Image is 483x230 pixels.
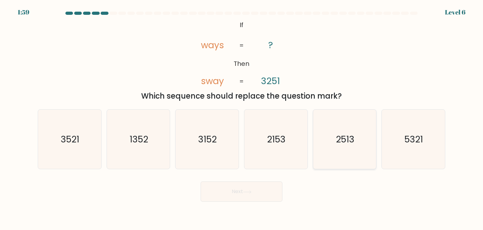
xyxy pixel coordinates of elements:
[201,75,224,87] tspan: sway
[445,8,465,17] div: Level 6
[336,133,354,146] text: 2513
[130,133,148,146] text: 1352
[198,133,217,146] text: 3152
[186,19,297,88] svg: @import url('[URL][DOMAIN_NAME]);
[405,133,423,146] text: 5321
[268,39,273,51] tspan: ?
[240,20,243,29] tspan: If
[61,133,80,146] text: 3521
[239,41,244,50] tspan: =
[261,75,280,87] tspan: 3251
[42,90,441,102] div: Which sequence should replace the question mark?
[267,133,286,146] text: 2153
[239,77,244,86] tspan: =
[201,181,282,202] button: Next
[234,59,249,68] tspan: Then
[18,8,29,17] div: 1:59
[201,39,224,51] tspan: ways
